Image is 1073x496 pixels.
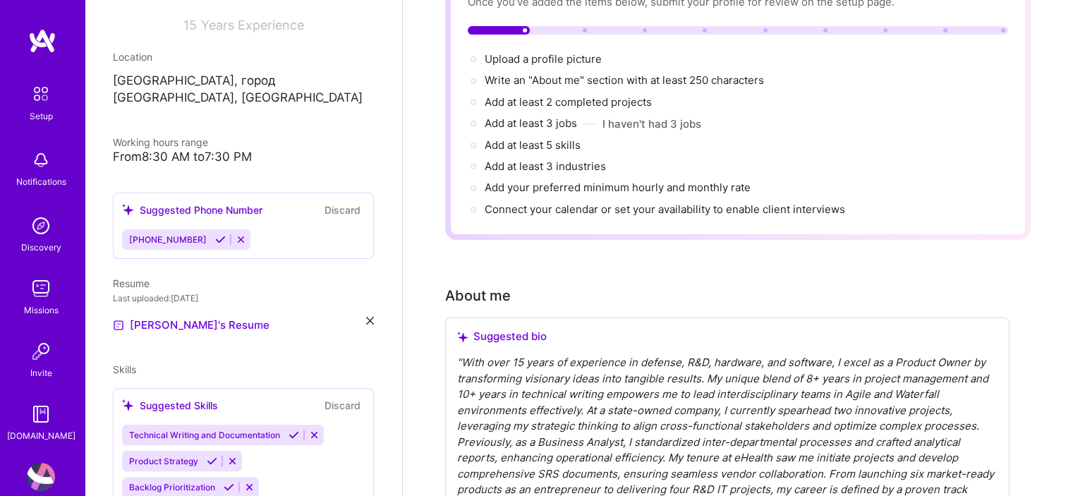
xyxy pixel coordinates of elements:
img: bell [27,146,55,174]
span: Write an "About me" section with at least 250 characters [485,73,767,87]
span: Years Experience [201,18,304,32]
img: logo [28,28,56,54]
i: Reject [227,456,238,466]
i: Reject [236,234,246,245]
img: User Avatar [27,463,55,491]
div: From 8:30 AM to 7:30 PM [113,150,374,164]
img: discovery [27,212,55,240]
i: icon SuggestedTeams [122,204,134,216]
span: Technical Writing and Documentation [129,430,280,440]
div: Location [113,49,374,64]
i: Accept [207,456,217,466]
div: Discovery [21,240,61,255]
span: 15 [183,18,197,32]
i: icon SuggestedTeams [122,399,134,411]
span: Product Strategy [129,456,198,466]
img: Invite [27,337,55,365]
div: Suggested Phone Number [122,202,262,217]
button: I haven't had 3 jobs [602,116,701,131]
i: Accept [289,430,299,440]
i: icon Close [366,317,374,325]
div: Notifications [16,174,66,189]
i: Accept [224,482,234,492]
button: Discard [320,397,365,413]
div: Missions [24,303,59,317]
span: Working hours range [113,136,208,148]
span: [PHONE_NUMBER] [129,234,207,245]
span: Add at least 2 completed projects [485,95,652,109]
span: Connect your calendar or set your availability to enable client interviews [485,202,845,216]
span: Skills [113,363,136,375]
span: Add your preferred minimum hourly and monthly rate [485,181,751,194]
div: About me [445,285,511,306]
div: Last uploaded: [DATE] [113,291,374,306]
a: [PERSON_NAME]'s Resume [113,317,269,334]
i: Reject [244,482,255,492]
span: Add at least 3 jobs [485,116,577,130]
i: Reject [309,430,320,440]
span: Add at least 3 industries [485,159,606,173]
div: Suggested bio [457,329,998,344]
button: Discard [320,202,365,218]
div: Invite [30,365,52,380]
span: Add at least 5 skills [485,138,581,152]
p: [GEOGRAPHIC_DATA], город [GEOGRAPHIC_DATA], [GEOGRAPHIC_DATA] [113,73,374,107]
img: Resume [113,320,124,331]
a: User Avatar [23,463,59,491]
img: teamwork [27,274,55,303]
div: [DOMAIN_NAME] [7,428,75,443]
div: Suggested Skills [122,398,218,413]
img: guide book [27,400,55,428]
i: Accept [215,234,226,245]
i: icon SuggestedTeams [457,332,468,342]
div: Setup [30,109,53,123]
span: Resume [113,277,150,289]
span: Upload a profile picture [485,52,602,66]
span: Backlog Prioritization [129,482,215,492]
img: setup [26,79,56,109]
